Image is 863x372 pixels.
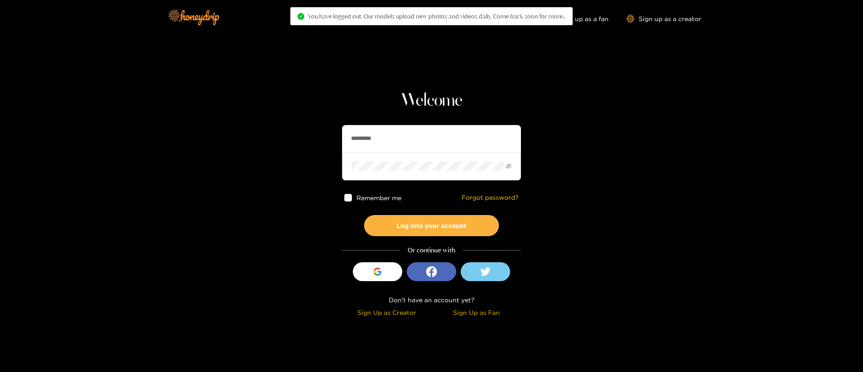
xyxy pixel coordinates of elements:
a: Forgot password? [462,194,519,202]
a: Sign up as a creator [627,15,701,22]
h1: Welcome [342,90,521,112]
a: Sign up as a fan [547,15,609,22]
span: check-circle [298,13,304,20]
div: Don't have an account yet? [342,295,521,305]
div: Or continue with [342,245,521,255]
div: Sign Up as Creator [344,307,429,318]
span: eye-invisible [506,163,512,169]
button: Log into your account [364,215,499,236]
div: Sign Up as Fan [434,307,519,318]
span: Remember me [356,194,401,201]
span: You have logged out. Our models upload new photos and videos daily. Come back soon for more.. [308,13,565,20]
